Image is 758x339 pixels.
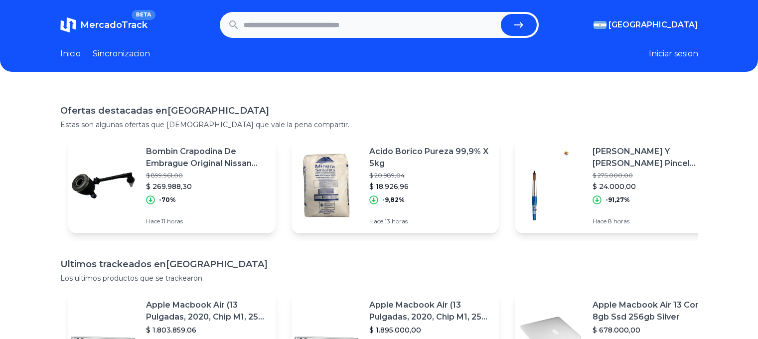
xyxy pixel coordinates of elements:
[369,181,491,191] p: $ 18.926,96
[68,151,138,220] img: Featured image
[369,299,491,323] p: Apple Macbook Air (13 Pulgadas, 2020, Chip M1, 256 Gb De Ssd, 8 Gb De Ram) - Plata
[606,196,630,204] p: -91,27%
[594,19,698,31] button: [GEOGRAPHIC_DATA]
[146,171,268,179] p: $ 899.961,00
[60,104,698,118] h1: Ofertas destacadas en [GEOGRAPHIC_DATA]
[593,146,714,169] p: [PERSON_NAME] Y [PERSON_NAME] Pincel Acuarela S 111 N°8
[382,196,405,204] p: -9,82%
[593,325,714,335] p: $ 678.000,00
[68,138,276,233] a: Featured imageBombin Crapodina De Embrague Original Nissan Tiida Y Fluence$ 899.961,00$ 269.988,3...
[146,181,268,191] p: $ 269.988,30
[60,257,698,271] h1: Ultimos trackeados en [GEOGRAPHIC_DATA]
[649,48,698,60] button: Iniciar sesion
[369,171,491,179] p: $ 20.989,04
[132,10,155,20] span: BETA
[60,273,698,283] p: Los ultimos productos que se trackearon.
[292,138,499,233] a: Featured imageAcido Borico Pureza 99,9% X 5kg$ 20.989,04$ 18.926,96-9,82%Hace 13 horas
[515,138,722,233] a: Featured image[PERSON_NAME] Y [PERSON_NAME] Pincel Acuarela S 111 N°8$ 275.000,00$ 24.000,00-91,2...
[60,17,148,33] a: MercadoTrackBETA
[146,299,268,323] p: Apple Macbook Air (13 Pulgadas, 2020, Chip M1, 256 Gb De Ssd, 8 Gb De Ram) - Plata
[593,181,714,191] p: $ 24.000,00
[80,19,148,30] span: MercadoTrack
[593,299,714,323] p: Apple Macbook Air 13 Core I5 8gb Ssd 256gb Silver
[593,171,714,179] p: $ 275.000,00
[608,19,698,31] span: [GEOGRAPHIC_DATA]
[594,21,606,29] img: Argentina
[146,146,268,169] p: Bombin Crapodina De Embrague Original Nissan Tiida Y Fluence
[60,120,698,130] p: Estas son algunas ofertas que [DEMOGRAPHIC_DATA] que vale la pena compartir.
[369,217,491,225] p: Hace 13 horas
[369,146,491,169] p: Acido Borico Pureza 99,9% X 5kg
[146,325,268,335] p: $ 1.803.859,06
[93,48,150,60] a: Sincronizacion
[60,17,76,33] img: MercadoTrack
[593,217,714,225] p: Hace 8 horas
[146,217,268,225] p: Hace 11 horas
[60,48,81,60] a: Inicio
[515,151,585,220] img: Featured image
[369,325,491,335] p: $ 1.895.000,00
[292,151,361,220] img: Featured image
[159,196,176,204] p: -70%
